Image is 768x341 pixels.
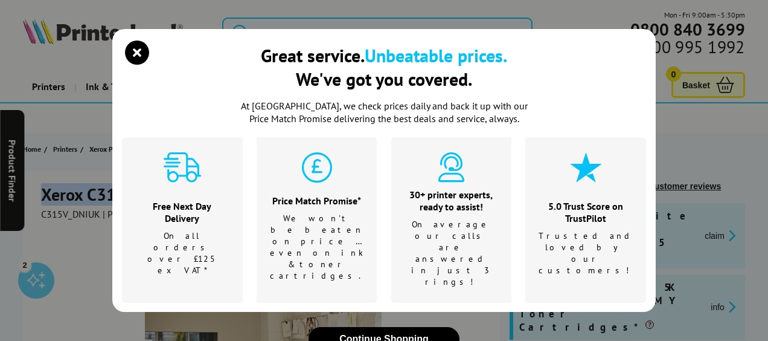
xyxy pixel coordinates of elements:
button: close modal [128,44,146,62]
p: On all orders over £125 ex VAT* [137,230,228,276]
div: Free Next Day Delivery [137,200,228,224]
div: Great service. We've got you covered. [261,44,507,91]
div: 5.0 Trust Score on TrustPilot [539,200,633,224]
div: Price Match Promise* [270,195,364,207]
p: At [GEOGRAPHIC_DATA], we check prices daily and back it up with our Price Match Promise deliverin... [233,100,535,125]
p: Trusted and loved by our customers! [539,230,633,276]
p: On average our calls are answered in just 3 rings! [406,219,497,288]
div: 30+ printer experts, ready to assist! [406,189,497,213]
b: Unbeatable prices. [365,44,507,67]
p: We won't be beaten on price …even on ink & toner cartridges. [270,213,364,282]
